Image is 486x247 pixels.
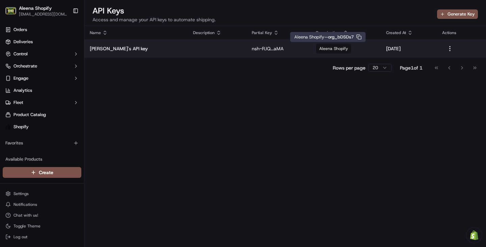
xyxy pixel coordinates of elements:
button: [EMAIL_ADDRESS][DOMAIN_NAME] [19,11,67,17]
p: Access and manage your API keys to automate shipping. [92,16,216,23]
button: Control [3,49,81,59]
button: Aleena Shopify [19,5,52,11]
a: Powered byPylon [48,23,82,29]
p: Aleena Shopify — [294,34,354,40]
div: Organizations [316,30,375,35]
span: Log out [13,234,27,240]
button: Settings [3,189,81,198]
span: Orders [13,27,27,33]
button: Orchestrate [3,61,81,72]
span: Chat with us! [13,213,38,218]
p: [DATE] [386,45,432,52]
img: Aleena Shopify [5,7,16,15]
div: Page 1 of 1 [400,64,423,71]
div: Partial Key [252,30,305,35]
span: Deliveries [13,39,33,45]
span: org_bDSDs7 [328,34,354,40]
div: Aleena Shopify [316,43,352,54]
div: Actions [442,30,481,35]
p: nsh-RJQ...aMA [252,45,305,52]
h2: API Keys [92,5,216,16]
a: Shopify [3,121,81,132]
span: Fleet [13,100,23,106]
span: Orchestrate [13,63,37,69]
button: Engage [3,73,81,84]
button: Notifications [3,200,81,209]
span: Toggle Theme [13,223,40,229]
a: Orders [3,24,81,35]
button: Toggle Theme [3,221,81,231]
span: Create [39,169,53,176]
div: Available Products [3,154,81,165]
button: Log out [3,232,81,242]
button: Fleet [3,97,81,108]
div: Description [193,30,241,35]
span: Pylon [67,24,82,29]
div: Created At [386,30,432,35]
span: Control [13,51,28,57]
div: Favorites [3,138,81,148]
p: [PERSON_NAME]'s API key [90,45,182,52]
span: Analytics [13,87,32,93]
button: Create [3,167,81,178]
a: Deliveries [3,36,81,47]
a: Product Catalog [3,109,81,120]
span: Notifications [13,202,37,207]
span: Shopify [13,124,29,130]
div: Name [90,30,182,35]
button: Aleena ShopifyAleena Shopify[EMAIL_ADDRESS][DOMAIN_NAME] [3,3,70,19]
span: Engage [13,75,28,81]
p: Rows per page [333,64,366,71]
img: Shopify logo [5,124,11,130]
span: Settings [13,191,29,196]
a: Analytics [3,85,81,96]
button: Generate Key [437,9,478,19]
button: Chat with us! [3,211,81,220]
span: Product Catalog [13,112,46,118]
